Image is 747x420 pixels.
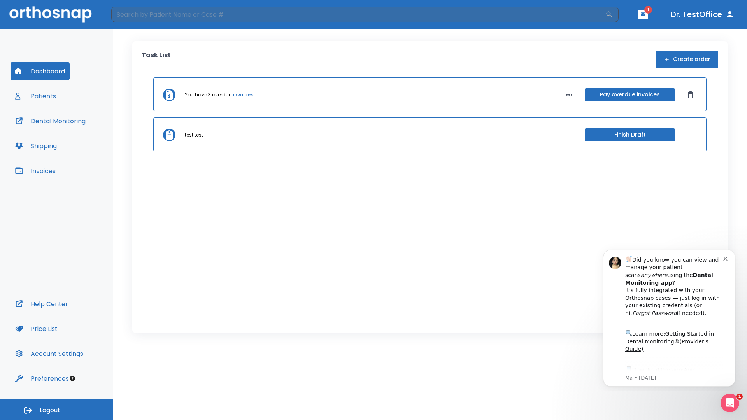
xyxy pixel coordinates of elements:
[656,51,718,68] button: Create order
[34,124,103,138] a: App Store
[11,62,70,80] button: Dashboard
[721,394,739,412] iframe: Intercom live chat
[644,6,652,14] span: 1
[132,12,138,18] button: Dismiss notification
[736,394,743,400] span: 1
[11,136,61,155] button: Shipping
[34,132,132,139] p: Message from Ma, sent 6w ago
[142,51,171,68] p: Task List
[185,91,231,98] p: You have 3 overdue
[11,112,90,130] button: Dental Monitoring
[69,375,76,382] div: Tooltip anchor
[11,319,62,338] button: Price List
[591,243,747,391] iframe: Intercom notifications message
[34,122,132,162] div: Download the app: | ​ Let us know if you need help getting started!
[11,369,74,388] button: Preferences
[11,161,60,180] button: Invoices
[11,294,73,313] button: Help Center
[11,344,88,363] button: Account Settings
[9,6,92,22] img: Orthosnap
[585,88,675,101] button: Pay overdue invoices
[233,91,253,98] a: invoices
[185,131,203,138] p: test test
[585,128,675,141] button: Finish Draft
[11,87,61,105] button: Patients
[111,7,605,22] input: Search by Patient Name or Case #
[40,406,60,415] span: Logout
[668,7,738,21] button: Dr. TestOffice
[684,89,697,101] button: Dismiss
